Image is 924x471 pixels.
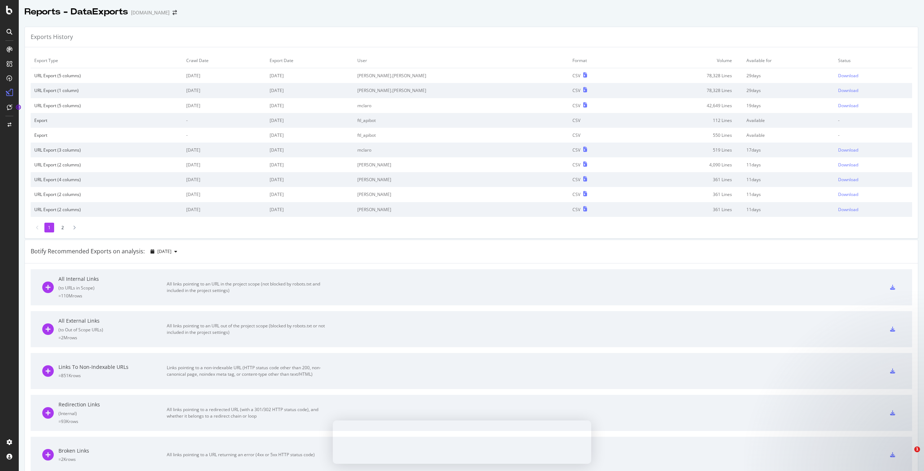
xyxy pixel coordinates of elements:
td: [DATE] [183,83,266,98]
td: [DATE] [183,143,266,157]
td: 11 days [743,157,834,172]
div: Download [838,206,858,213]
td: - [834,113,912,128]
td: [DATE] [183,157,266,172]
div: Download [838,147,858,153]
a: Download [838,87,908,93]
div: CSV [572,191,580,197]
td: [DATE] [266,113,354,128]
td: 78,328 Lines [631,83,743,98]
div: CSV [572,147,580,153]
td: [PERSON_NAME] [354,172,569,187]
div: Links pointing to a non-indexable URL (HTTP status code other than 200, non-canonical page, noind... [167,365,329,378]
div: Export [34,117,179,123]
td: Crawl Date [183,53,266,68]
div: URL Export (2 columns) [34,191,179,197]
td: 361 Lines [631,187,743,202]
div: Download [838,103,858,109]
td: [DATE] [266,68,354,83]
div: ( to URLs in Scope ) [58,285,167,291]
td: Format [569,53,631,68]
div: Botify Recommended Exports on analysis: [31,247,145,256]
li: 2 [58,223,67,232]
a: Download [838,191,908,197]
a: Download [838,103,908,109]
td: - [834,128,912,143]
div: Export [34,132,179,138]
td: [DATE] [266,187,354,202]
td: 29 days [743,68,834,83]
td: Export Date [266,53,354,68]
div: All links pointing to an URL out of the project scope (blocked by robots.txt or not included in t... [167,323,329,336]
div: All Internal Links [58,275,167,283]
span: 1 [914,446,920,452]
div: URL Export (2 columns) [34,206,179,213]
td: mclaro [354,143,569,157]
td: ftl_apibot [354,128,569,143]
a: Download [838,206,908,213]
div: csv-export [890,368,895,374]
td: 550 Lines [631,128,743,143]
div: URL Export (3 columns) [34,147,179,153]
td: CSV [569,128,631,143]
a: Download [838,147,908,153]
td: [DATE] [266,83,354,98]
td: 11 days [743,172,834,187]
td: [DATE] [183,187,266,202]
td: mclaro [354,98,569,113]
td: [DATE] [266,157,354,172]
td: [PERSON_NAME] [354,202,569,217]
td: Available for [743,53,834,68]
td: [DATE] [183,202,266,217]
div: Download [838,162,858,168]
div: CSV [572,87,580,93]
div: All links pointing to an URL in the project scope (not blocked by robots.txt and included in the ... [167,281,329,294]
td: Status [834,53,912,68]
div: = 110M rows [58,293,167,299]
div: arrow-right-arrow-left [173,10,177,15]
div: URL Export (4 columns) [34,176,179,183]
td: Export Type [31,53,183,68]
div: All links pointing to a redirected URL (with a 301/302 HTTP status code), and whether it belongs ... [167,406,329,419]
td: [DATE] [266,172,354,187]
div: Tooltip anchor [15,104,22,110]
div: Redirection Links [58,401,167,408]
td: 112 Lines [631,113,743,128]
td: [DATE] [266,143,354,157]
a: Download [838,176,908,183]
td: Volume [631,53,743,68]
div: URL Export (2 columns) [34,162,179,168]
iframe: Survey by Laura from Botify [333,420,591,464]
button: [DATE] [148,246,180,257]
td: 42,649 Lines [631,98,743,113]
div: CSV [572,176,580,183]
div: URL Export (1 column) [34,87,179,93]
td: 17 days [743,143,834,157]
div: csv-export [890,410,895,415]
div: = 2K rows [58,456,167,462]
div: URL Export (5 columns) [34,103,179,109]
td: 361 Lines [631,202,743,217]
div: CSV [572,103,580,109]
td: 11 days [743,187,834,202]
div: Available [746,117,831,123]
div: Download [838,191,858,197]
td: [DATE] [183,172,266,187]
div: = 2M rows [58,335,167,341]
div: URL Export (5 columns) [34,73,179,79]
a: Download [838,162,908,168]
td: [DATE] [266,202,354,217]
div: Download [838,73,858,79]
div: [DOMAIN_NAME] [131,9,170,16]
td: 11 days [743,202,834,217]
div: Download [838,87,858,93]
td: 361 Lines [631,172,743,187]
td: [DATE] [183,98,266,113]
div: Reports - DataExports [25,6,128,18]
td: [PERSON_NAME] [354,157,569,172]
iframe: Intercom live chat [899,446,917,464]
div: csv-export [890,327,895,332]
li: 1 [44,223,54,232]
div: Links To Non-Indexable URLs [58,363,167,371]
div: csv-export [890,285,895,290]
